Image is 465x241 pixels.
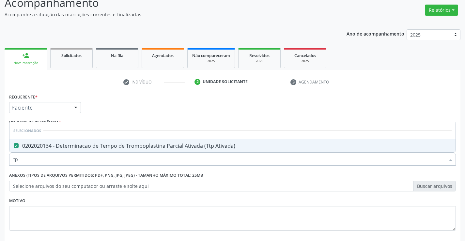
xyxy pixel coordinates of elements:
[9,61,42,66] div: Nova marcação
[347,29,404,38] p: Ano de acompanhamento
[61,53,82,58] span: Solicitados
[425,5,458,16] button: Relatórios
[192,53,230,58] span: Não compareceram
[5,11,324,18] p: Acompanhe a situação das marcações correntes e finalizadas
[13,153,445,166] input: Buscar por procedimentos
[9,196,25,206] label: Motivo
[9,171,203,181] label: Anexos (Tipos de arquivos permitidos: PDF, PNG, JPG, JPEG) - Tamanho máximo total: 25MB
[243,59,276,64] div: 2025
[22,52,29,59] div: person_add
[11,104,68,111] span: Paciente
[203,79,248,85] div: Unidade solicitante
[152,53,174,58] span: Agendados
[9,118,61,128] label: Unidade de referência
[289,59,321,64] div: 2025
[13,143,452,148] div: 0202020134 - Determinacao de Tempo de Tromboplastina Parcial Ativada (Ttp Ativada)
[192,59,230,64] div: 2025
[9,92,38,102] label: Requerente
[294,53,316,58] span: Cancelados
[111,53,123,58] span: Na fila
[194,79,200,85] div: 2
[249,53,270,58] span: Resolvidos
